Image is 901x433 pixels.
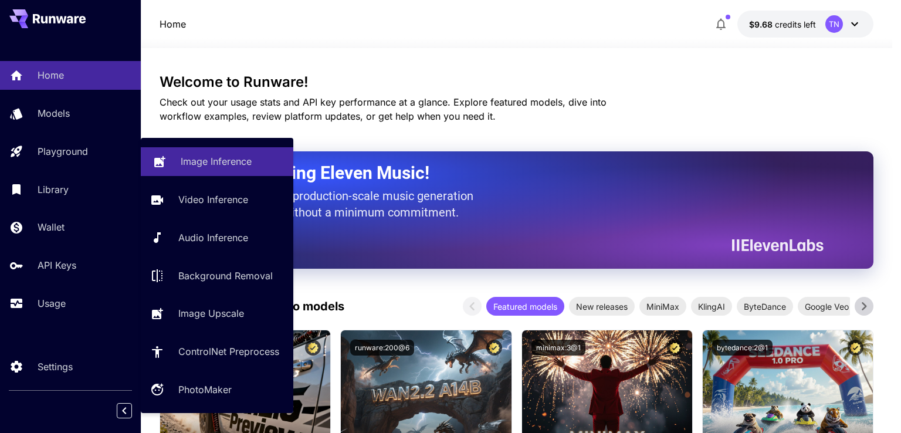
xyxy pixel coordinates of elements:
span: MiniMax [639,300,686,313]
p: Audio Inference [178,231,248,245]
a: PhotoMaker [141,376,293,404]
span: credits left [775,19,816,29]
p: Wallet [38,220,65,234]
p: Library [38,182,69,197]
p: PhotoMaker [178,383,232,397]
p: ControlNet Preprocess [178,344,279,358]
a: Image Upscale [141,299,293,328]
p: Usage [38,296,66,310]
p: Image Upscale [178,306,244,320]
p: The only way to get production-scale music generation from Eleven Labs without a minimum commitment. [189,188,482,221]
button: runware:200@6 [350,340,414,356]
div: TN [825,15,843,33]
h3: Welcome to Runware! [160,74,873,90]
p: Home [38,68,64,82]
span: KlingAI [691,300,732,313]
button: Collapse sidebar [117,403,132,418]
button: bytedance:2@1 [712,340,773,356]
span: Check out your usage stats and API key performance at a glance. Explore featured models, dive int... [160,96,607,122]
span: $9.68 [749,19,775,29]
button: minimax:3@1 [531,340,585,356]
a: ControlNet Preprocess [141,337,293,366]
p: Playground [38,144,88,158]
button: Certified Model – Vetted for best performance and includes a commercial license. [305,340,321,356]
a: Image Inference [141,147,293,176]
h2: Now Supporting Eleven Music! [189,162,815,184]
button: Certified Model – Vetted for best performance and includes a commercial license. [848,340,863,356]
a: Background Removal [141,261,293,290]
p: Image Inference [181,154,252,168]
p: Background Removal [178,269,273,283]
p: API Keys [38,258,76,272]
span: Featured models [486,300,564,313]
button: Certified Model – Vetted for best performance and includes a commercial license. [667,340,683,356]
p: Video Inference [178,192,248,207]
div: Collapse sidebar [126,400,141,421]
p: Models [38,106,70,120]
button: Certified Model – Vetted for best performance and includes a commercial license. [486,340,502,356]
nav: breadcrumb [160,17,186,31]
span: ByteDance [737,300,793,313]
a: Video Inference [141,185,293,214]
div: $9.68332 [749,18,816,31]
button: $9.68332 [737,11,873,38]
span: New releases [569,300,635,313]
a: Audio Inference [141,224,293,252]
span: Google Veo [798,300,856,313]
p: Settings [38,360,73,374]
p: Home [160,17,186,31]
